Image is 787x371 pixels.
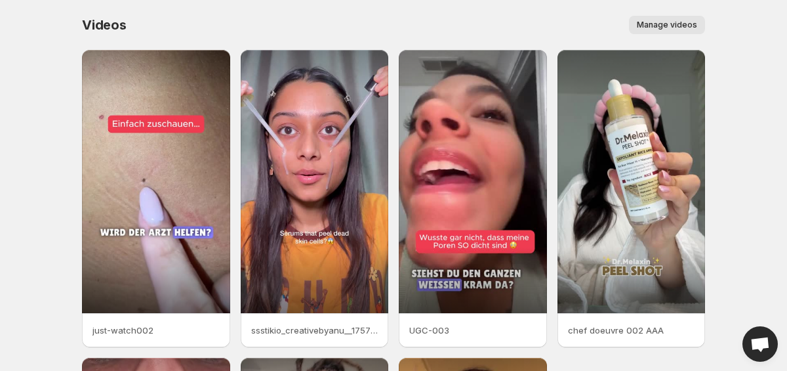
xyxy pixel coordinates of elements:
[742,326,778,362] div: Open chat
[82,17,127,33] span: Videos
[629,16,705,34] button: Manage videos
[409,324,536,337] p: UGC-003
[637,20,697,30] span: Manage videos
[92,324,220,337] p: just-watch002
[251,324,378,337] p: ssstikio_creativebyanu__1757384923783
[568,324,695,337] p: chef doeuvre 002 AAA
